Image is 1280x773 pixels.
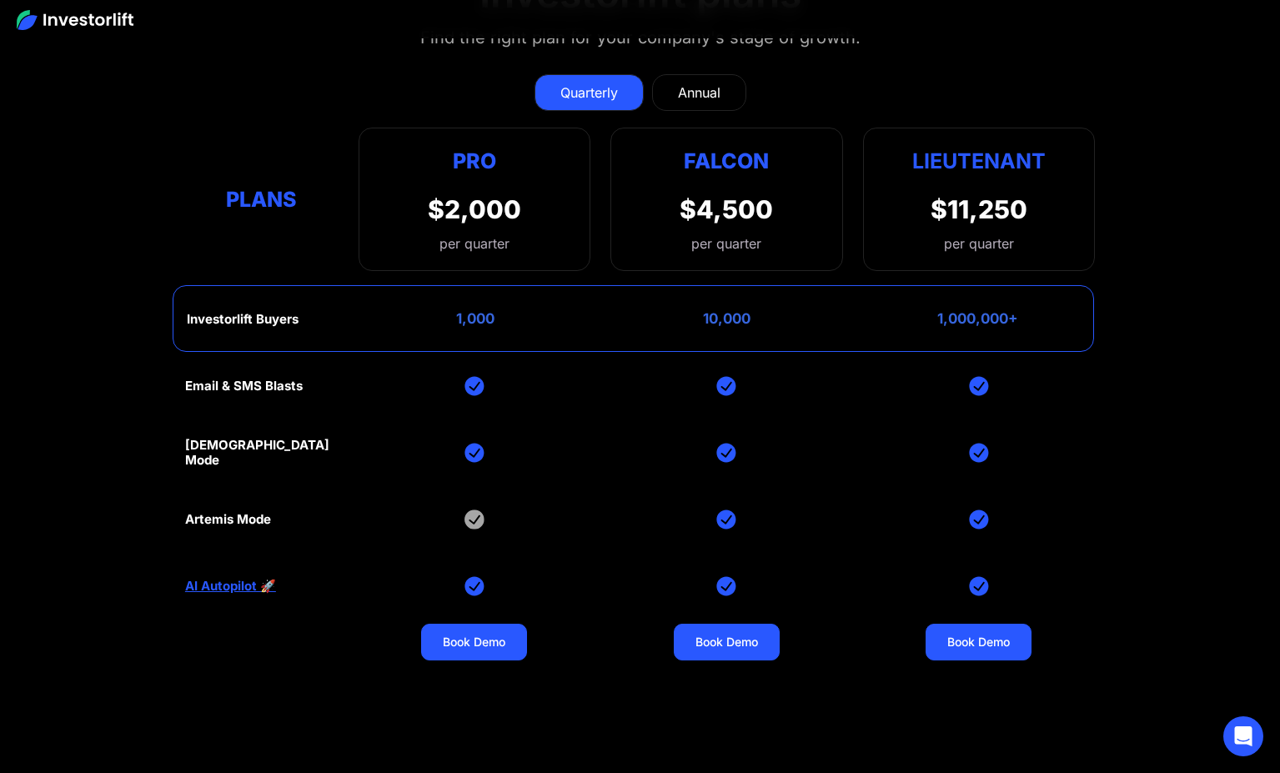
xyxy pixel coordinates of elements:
[428,145,521,178] div: Pro
[428,194,521,224] div: $2,000
[703,310,750,327] div: 10,000
[674,624,780,660] a: Book Demo
[926,624,1032,660] a: Book Demo
[185,512,271,527] div: Artemis Mode
[680,194,773,224] div: $4,500
[1223,716,1263,756] div: Open Intercom Messenger
[684,145,769,178] div: Falcon
[185,379,303,394] div: Email & SMS Blasts
[944,233,1014,253] div: per quarter
[912,148,1046,173] strong: Lieutenant
[931,194,1027,224] div: $11,250
[691,233,761,253] div: per quarter
[678,83,720,103] div: Annual
[421,624,527,660] a: Book Demo
[560,83,618,103] div: Quarterly
[185,183,339,215] div: Plans
[185,438,339,468] div: [DEMOGRAPHIC_DATA] Mode
[187,312,299,327] div: Investorlift Buyers
[937,310,1018,327] div: 1,000,000+
[428,233,521,253] div: per quarter
[456,310,494,327] div: 1,000
[185,579,276,594] a: AI Autopilot 🚀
